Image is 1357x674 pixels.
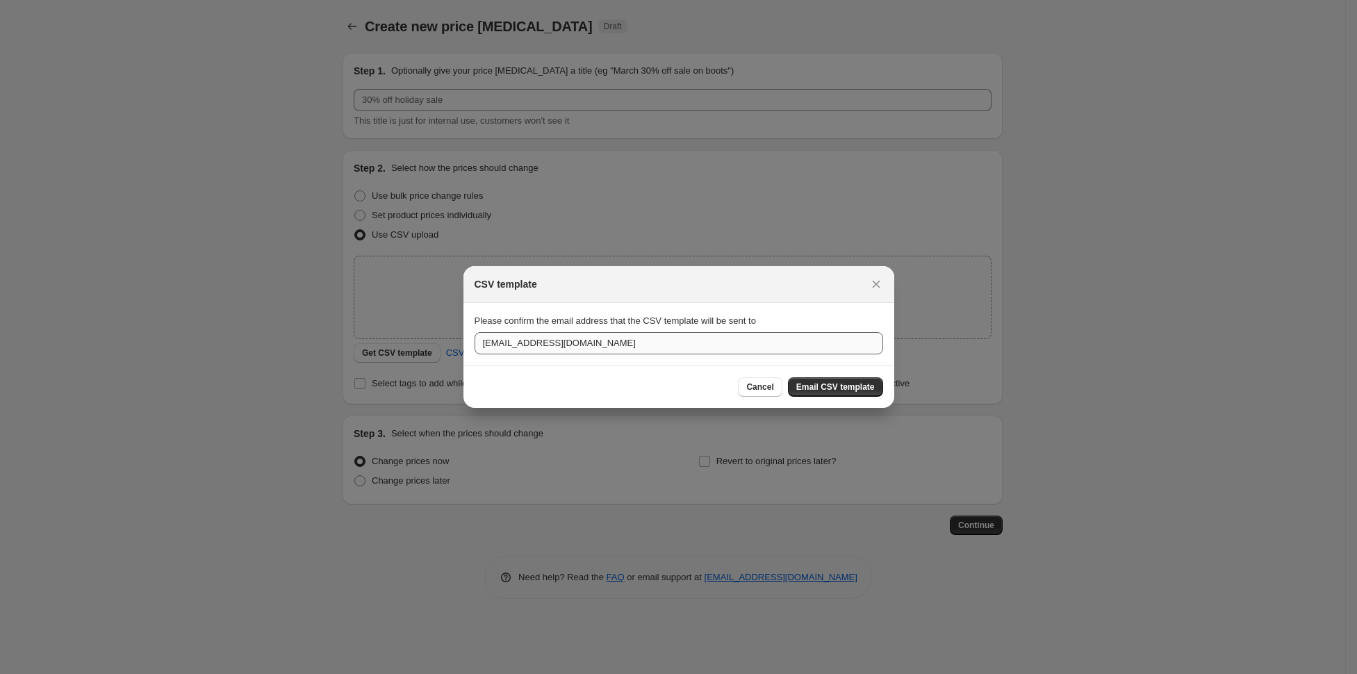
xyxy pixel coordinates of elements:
span: Please confirm the email address that the CSV template will be sent to [475,315,756,326]
h2: CSV template [475,277,537,291]
button: Email CSV template [788,377,883,397]
button: Close [866,274,886,294]
span: Cancel [746,381,773,393]
span: Email CSV template [796,381,875,393]
button: Cancel [738,377,782,397]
